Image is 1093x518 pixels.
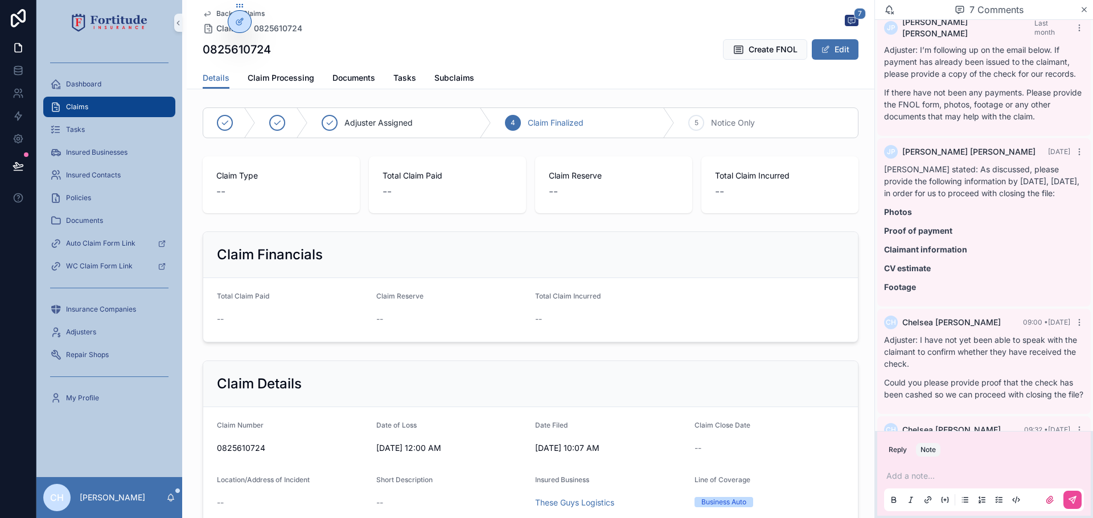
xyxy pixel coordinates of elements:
[715,184,724,200] span: --
[812,39,858,60] button: Edit
[43,210,175,231] a: Documents
[217,442,367,454] span: 0825610724
[248,68,314,90] a: Claim Processing
[203,42,271,57] h1: 0825610724
[43,119,175,140] a: Tasks
[884,163,1084,199] p: [PERSON_NAME] stated: As discussed, please provide the following information by [DATE], [DATE], i...
[854,8,866,19] span: 7
[1034,19,1055,36] span: Last month
[921,445,936,454] div: Note
[749,44,798,55] span: Create FNOL
[217,246,323,264] h2: Claim Financials
[535,421,568,429] span: Date Filed
[535,475,589,484] span: Insured Business
[217,313,224,325] span: --
[66,393,99,403] span: My Profile
[216,23,243,34] span: Claims
[203,23,243,34] a: Claims
[884,226,952,235] strong: Proof of payment
[43,345,175,365] a: Repair Shops
[549,184,558,200] span: --
[916,443,940,457] button: Note
[43,256,175,276] a: WC Claim Form Link
[902,16,1034,39] span: [PERSON_NAME] [PERSON_NAME]
[695,475,750,484] span: Line of Coverage
[1048,147,1070,156] span: [DATE]
[216,184,225,200] span: --
[376,497,383,508] span: --
[711,117,755,129] span: Notice Only
[434,68,474,90] a: Subclaims
[902,424,1001,436] span: Chelsea [PERSON_NAME]
[884,263,931,273] strong: CV estimate
[695,442,701,454] span: --
[376,475,433,484] span: Short Description
[43,233,175,254] a: Auto Claim Form Link
[203,72,229,84] span: Details
[254,23,302,34] a: 0825610724
[66,80,101,89] span: Dashboard
[887,23,895,32] span: JP
[902,146,1036,158] span: [PERSON_NAME] [PERSON_NAME]
[50,491,64,504] span: CH
[884,334,1084,370] p: Adjuster: I have not yet been able to speak with the claimant to confirm whether they have receiv...
[248,72,314,84] span: Claim Processing
[1024,425,1070,434] span: 09:32 • [DATE]
[884,245,967,254] strong: Claimant information
[723,39,807,60] button: Create FNOL
[511,118,515,127] span: 4
[393,72,416,84] span: Tasks
[43,299,175,320] a: Insurance Companies
[66,239,135,248] span: Auto Claim Form Link
[376,292,424,300] span: Claim Reserve
[43,388,175,408] a: My Profile
[886,425,896,434] span: CH
[43,74,175,94] a: Dashboard
[884,443,911,457] button: Reply
[376,442,527,454] span: [DATE] 12:00 AM
[902,317,1001,328] span: Chelsea [PERSON_NAME]
[43,142,175,163] a: Insured Businesses
[66,148,128,157] span: Insured Businesses
[344,117,413,129] span: Adjuster Assigned
[884,44,1084,80] p: Adjuster: I’m following up on the email below. If payment has already been issued to the claimant...
[66,171,121,180] span: Insured Contacts
[216,170,346,181] span: Claim Type
[66,350,109,359] span: Repair Shops
[66,102,88,111] span: Claims
[715,170,845,181] span: Total Claim Incurred
[695,421,750,429] span: Claim Close Date
[43,322,175,342] a: Adjusters
[66,125,85,134] span: Tasks
[66,193,91,202] span: Policies
[884,86,1084,122] p: If there have not been any payments. Please provide the FNOL form, photos, footage or any other d...
[332,72,375,84] span: Documents
[217,375,302,393] h2: Claim Details
[535,442,685,454] span: [DATE] 10:07 AM
[393,68,416,90] a: Tasks
[66,262,133,271] span: WC Claim Form Link
[535,497,614,508] a: These Guys Logistics
[376,313,383,325] span: --
[36,45,182,423] div: scrollable content
[886,318,896,327] span: CH
[43,97,175,117] a: Claims
[66,216,103,225] span: Documents
[695,118,698,127] span: 5
[884,376,1084,400] p: Could you please provide proof that the check has been cashed so we can proceed with closing the ...
[80,492,145,503] p: [PERSON_NAME]
[549,170,679,181] span: Claim Reserve
[217,292,269,300] span: Total Claim Paid
[203,9,265,18] a: Back to Claims
[203,68,229,89] a: Details
[701,497,746,507] div: Business Auto
[66,328,96,337] span: Adjusters
[72,14,147,32] img: App logo
[332,68,375,90] a: Documents
[376,421,417,429] span: Date of Loss
[535,292,601,300] span: Total Claim Incurred
[969,3,1024,16] span: 7 Comments
[535,313,542,325] span: --
[383,184,392,200] span: --
[217,475,310,484] span: Location/Address of Incident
